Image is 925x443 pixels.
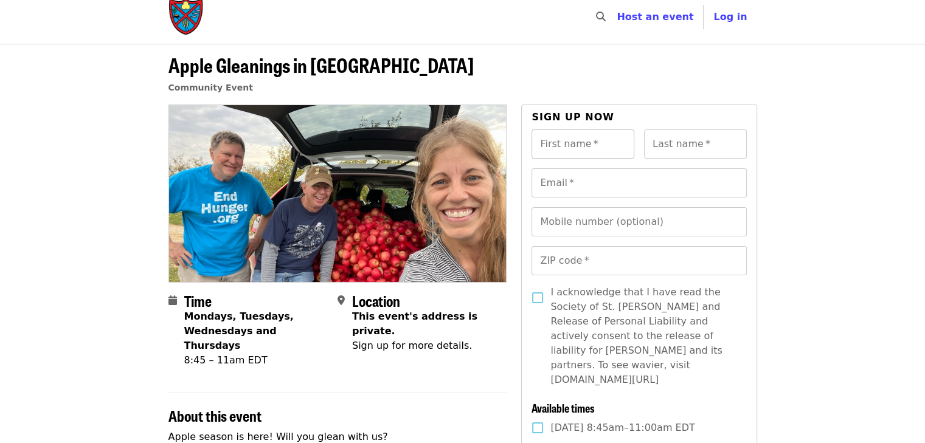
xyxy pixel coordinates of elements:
[184,311,294,351] strong: Mondays, Tuesdays, Wednesdays and Thursdays
[713,11,747,22] span: Log in
[532,111,614,123] span: Sign up now
[168,405,262,426] span: About this event
[352,340,472,351] span: Sign up for more details.
[532,168,746,197] input: Email
[532,207,746,236] input: Mobile number (optional)
[644,129,747,159] input: Last name
[550,421,695,435] span: [DATE] 8:45am–11:00am EDT
[168,83,253,92] a: Community Event
[532,400,595,416] span: Available times
[352,290,400,311] span: Location
[532,246,746,275] input: ZIP code
[550,285,736,387] span: I acknowledge that I have read the Society of St. [PERSON_NAME] and Release of Personal Liability...
[352,311,477,337] span: This event's address is private.
[184,290,212,311] span: Time
[168,50,474,79] span: Apple Gleanings in [GEOGRAPHIC_DATA]
[613,2,623,32] input: Search
[168,295,177,306] i: calendar icon
[184,353,328,368] div: 8:45 – 11am EDT
[704,5,757,29] button: Log in
[617,11,693,22] a: Host an event
[596,11,606,22] i: search icon
[169,105,507,281] img: Apple Gleanings in Hamilton County organized by Society of St. Andrew
[338,295,345,306] i: map-marker-alt icon
[532,129,634,159] input: First name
